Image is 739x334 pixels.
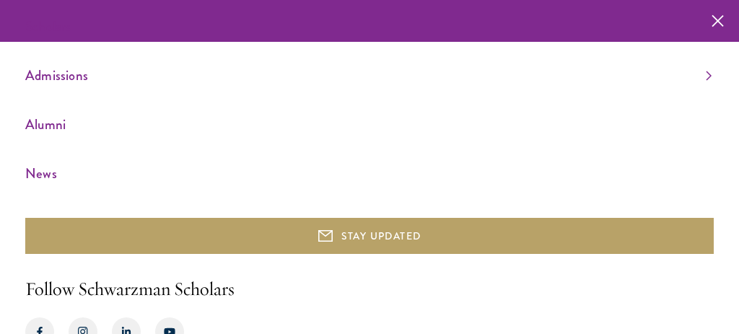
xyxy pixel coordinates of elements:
button: STAY UPDATED [25,218,714,254]
a: Alumni [25,113,712,136]
h2: Follow Schwarzman Scholars [25,276,714,303]
a: News [25,162,712,185]
a: Scholars [25,14,712,38]
a: Admissions [25,63,712,87]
